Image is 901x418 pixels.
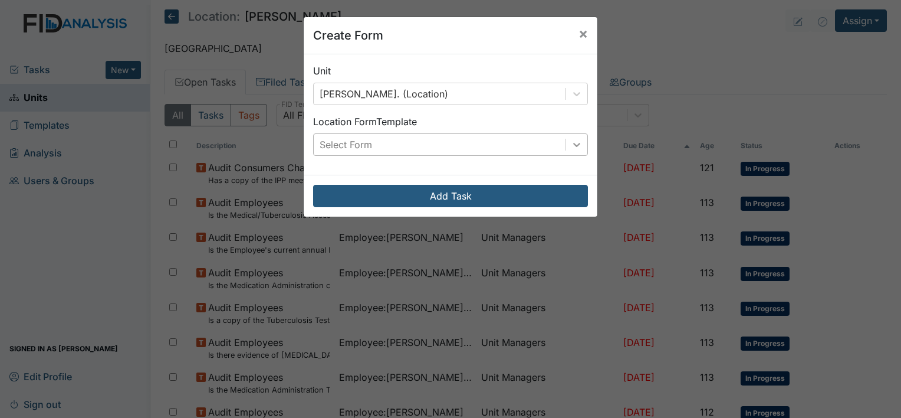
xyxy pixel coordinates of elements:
[320,138,372,152] div: Select Form
[313,185,588,207] button: Add Task
[320,87,448,101] div: [PERSON_NAME]. (Location)
[569,17,597,50] button: Close
[313,64,331,78] label: Unit
[313,115,417,129] label: Location Form Template
[578,25,588,42] span: ×
[313,27,383,44] h5: Create Form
